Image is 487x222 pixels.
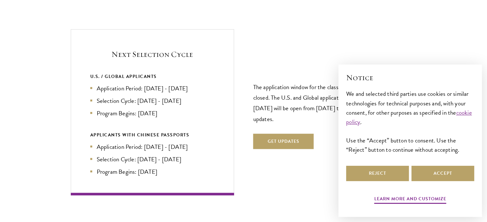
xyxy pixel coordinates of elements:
button: Learn more and customize [374,195,446,205]
button: Get Updates [253,134,314,149]
li: Application Period: [DATE] - [DATE] [90,84,215,93]
button: Reject [346,166,409,181]
li: Program Begins: [DATE] [90,109,215,118]
h2: Notice [346,72,474,83]
li: Application Period: [DATE] - [DATE] [90,142,215,151]
div: APPLICANTS WITH CHINESE PASSPORTS [90,131,215,139]
button: Accept [411,166,474,181]
li: Selection Cycle: [DATE] - [DATE] [90,96,215,105]
li: Selection Cycle: [DATE] - [DATE] [90,155,215,164]
h5: Next Selection Cycle [90,49,215,60]
div: We and selected third parties use cookies or similar technologies for technical purposes and, wit... [346,89,474,154]
div: U.S. / GLOBAL APPLICANTS [90,73,215,80]
li: Program Begins: [DATE] [90,167,215,176]
a: cookie policy [346,108,472,126]
p: The application window for the class of [DATE]-[DATE] is now closed. The U.S. and Global applicat... [253,82,417,124]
